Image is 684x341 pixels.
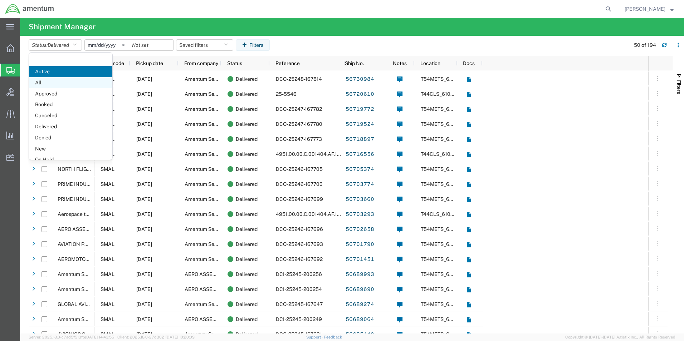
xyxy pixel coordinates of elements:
[29,132,112,143] span: Denied
[136,286,152,292] span: 09/02/2025
[236,87,258,102] span: Delivered
[676,80,682,94] span: Filters
[136,256,152,262] span: 09/03/2025
[136,121,152,127] span: 09/04/2025
[29,154,112,165] span: On Hold
[345,284,375,295] a: 56689690
[58,331,121,337] span: AVIONICS SPECIALIST INC
[58,316,111,322] span: Amentum Services, Inc.
[345,134,375,145] a: 56718897
[101,256,114,262] span: SMAL
[421,271,523,277] span: T54METS_6100 - NAS Corpus Christi
[236,267,258,282] span: Delivered
[58,211,131,217] span: Aerospace turbine Rotables Inc.
[5,4,54,14] img: logo
[136,106,152,112] span: 09/04/2025
[48,42,69,48] span: Delivered
[345,119,375,130] a: 56719524
[29,66,112,77] span: Active
[324,335,342,339] a: Feedback
[306,335,324,339] a: Support
[276,286,322,292] span: DCI-25245-200254
[185,121,238,127] span: Amentum Services, Inc.
[136,181,152,187] span: 09/03/2025
[276,106,322,112] span: DCO-25247-167782
[136,76,152,82] span: 09/05/2025
[166,335,195,339] span: [DATE] 10:20:09
[345,149,375,160] a: 56716556
[276,196,323,202] span: DCO-25246-167699
[58,286,111,292] span: Amentum Services, Inc.
[345,314,375,325] a: 56689064
[345,209,375,220] a: 56703293
[101,286,114,292] span: SMAL
[136,271,152,277] span: 09/02/2025
[276,316,322,322] span: DCI-25245-200249
[345,194,375,205] a: 56703660
[29,88,112,99] span: Approved
[236,132,258,147] span: Delivered
[236,102,258,117] span: Delivered
[565,334,675,340] span: Copyright © [DATE]-[DATE] Agistix Inc., All Rights Reserved
[185,301,238,307] span: Amentum Services, Inc.
[136,151,152,157] span: 09/04/2025
[185,256,238,262] span: Amentum Services, Inc.
[276,256,323,262] span: DCO-25246-167692
[420,60,440,66] span: Location
[236,222,258,237] span: Delivered
[185,316,229,322] span: AERO ASSETS LLC
[136,166,152,172] span: 09/03/2025
[176,39,233,51] button: Saved filters
[276,331,322,337] span: DCO-25245-167631
[634,41,656,49] div: 50 of 194
[85,40,129,50] input: Not set
[101,196,114,202] span: SMAL
[101,331,114,337] span: SMAL
[184,60,218,66] span: From company
[101,226,114,232] span: SMAL
[136,60,163,66] span: Pickup date
[29,121,112,132] span: Delivered
[185,226,238,232] span: Amentum Services, Inc.
[421,76,523,82] span: T54METS_6100 - NAS Corpus Christi
[185,196,238,202] span: Amentum Services, Inc.
[101,301,114,307] span: SMAL
[276,271,322,277] span: DCI-25245-200256
[101,316,114,322] span: SMAL
[29,110,112,121] span: Canceled
[345,60,364,66] span: Ship No.
[421,331,523,337] span: T54METS_6100 - NAS Corpus Christi
[236,237,258,252] span: Delivered
[345,89,375,100] a: 56720610
[345,254,375,265] a: 56701451
[463,60,475,66] span: Docs
[58,256,103,262] span: AEROMOTORS, LLC
[421,136,523,142] span: T54METS_6100 - NAS Corpus Christi
[421,91,519,97] span: T44CLS_6100 - NAS Corpus Christi
[236,71,258,87] span: Delivered
[136,136,152,142] span: 09/04/2025
[345,299,375,310] a: 56689274
[117,335,195,339] span: Client: 2025.18.0-27d3021
[101,211,114,217] span: SMAL
[421,121,523,127] span: T54METS_6100 - NAS Corpus Christi
[29,335,114,339] span: Server: 2025.18.0-c7ad5f513fb
[236,177,258,192] span: Delivered
[29,39,82,51] button: Status:Delivered
[345,104,375,115] a: 56719772
[421,226,523,232] span: T54METS_6100 - NAS Corpus Christi
[58,301,143,307] span: GLOBAL AVIATION HELICOPTER LLC
[276,301,323,307] span: DCO-25245-167647
[101,181,114,187] span: SMAL
[236,282,258,297] span: Delivered
[276,166,323,172] span: DCO-25246-167705
[236,207,258,222] span: Delivered
[276,91,297,97] span: 25-5546
[185,286,229,292] span: AERO ASSETS LLC
[58,271,111,277] span: Amentum Services, Inc.
[136,331,152,337] span: 09/02/2025
[185,91,238,97] span: Amentum Services, Inc.
[421,151,519,157] span: T44CLS_6100 - NAS Corpus Christi
[393,60,407,66] span: Notes
[345,179,375,190] a: 56703774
